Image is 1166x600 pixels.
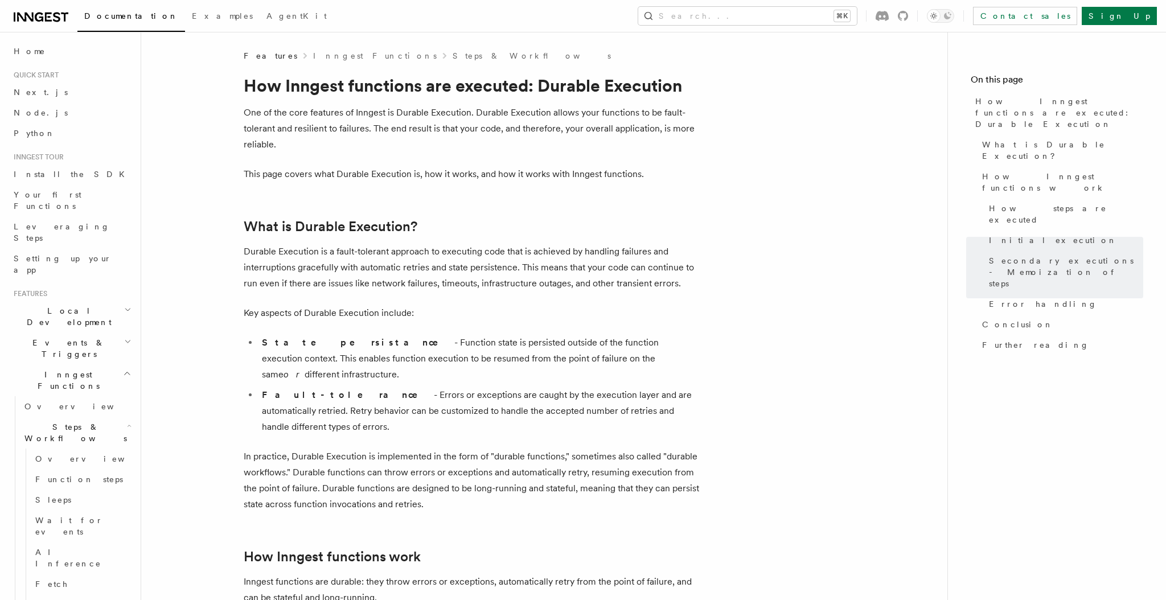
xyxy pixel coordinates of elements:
[244,244,699,291] p: Durable Execution is a fault-tolerant approach to executing code that is achieved by handling fai...
[77,3,185,32] a: Documentation
[35,454,153,463] span: Overview
[9,305,124,328] span: Local Development
[35,580,68,589] span: Fetch
[9,364,134,396] button: Inngest Functions
[31,449,134,469] a: Overview
[9,301,134,332] button: Local Development
[975,96,1143,130] span: How Inngest functions are executed: Durable Execution
[978,314,1143,335] a: Conclusion
[20,396,134,417] a: Overview
[973,7,1077,25] a: Contact sales
[31,574,134,594] a: Fetch
[9,248,134,280] a: Setting up your app
[982,319,1053,330] span: Conclusion
[244,105,699,153] p: One of the core features of Inngest is Durable Execution. Durable Execution allows your functions...
[927,9,954,23] button: Toggle dark mode
[978,166,1143,198] a: How Inngest functions work
[9,337,124,360] span: Events & Triggers
[14,190,81,211] span: Your first Functions
[284,369,305,380] em: or
[982,139,1143,162] span: What is Durable Execution?
[14,88,68,97] span: Next.js
[35,495,71,504] span: Sleeps
[989,203,1143,225] span: How steps are executed
[31,469,134,490] a: Function steps
[262,337,454,348] strong: State persistance
[984,230,1143,250] a: Initial execution
[258,335,699,383] li: - Function state is persisted outside of the function execution context. This enables function ex...
[982,171,1143,194] span: How Inngest functions work
[984,198,1143,230] a: How steps are executed
[244,449,699,512] p: In practice, Durable Execution is implemented in the form of "durable functions," sometimes also ...
[244,166,699,182] p: This page covers what Durable Execution is, how it works, and how it works with Inngest functions.
[9,41,134,61] a: Home
[9,184,134,216] a: Your first Functions
[971,91,1143,134] a: How Inngest functions are executed: Durable Execution
[244,219,417,235] a: What is Durable Execution?
[989,255,1143,289] span: Secondary executions - Memoization of steps
[24,402,142,411] span: Overview
[834,10,850,22] kbd: ⌘K
[14,129,55,138] span: Python
[244,549,421,565] a: How Inngest functions work
[1082,7,1157,25] a: Sign Up
[35,548,101,568] span: AI Inference
[638,7,857,25] button: Search...⌘K
[262,389,434,400] strong: Fault-tolerance
[971,73,1143,91] h4: On this page
[14,254,112,274] span: Setting up your app
[9,102,134,123] a: Node.js
[978,335,1143,355] a: Further reading
[185,3,260,31] a: Examples
[9,153,64,162] span: Inngest tour
[989,235,1117,246] span: Initial execution
[984,250,1143,294] a: Secondary executions - Memoization of steps
[9,164,134,184] a: Install the SDK
[258,387,699,435] li: - Errors or exceptions are caught by the execution layer and are automatically retried. Retry beh...
[984,294,1143,314] a: Error handling
[9,216,134,248] a: Leveraging Steps
[35,475,123,484] span: Function steps
[14,170,132,179] span: Install the SDK
[244,305,699,321] p: Key aspects of Durable Execution include:
[9,289,47,298] span: Features
[31,542,134,574] a: AI Inference
[14,222,110,243] span: Leveraging Steps
[84,11,178,20] span: Documentation
[20,421,127,444] span: Steps & Workflows
[20,417,134,449] button: Steps & Workflows
[9,82,134,102] a: Next.js
[453,50,611,61] a: Steps & Workflows
[9,123,134,143] a: Python
[9,369,123,392] span: Inngest Functions
[31,510,134,542] a: Wait for events
[313,50,437,61] a: Inngest Functions
[14,108,68,117] span: Node.js
[35,516,103,536] span: Wait for events
[31,490,134,510] a: Sleeps
[260,3,334,31] a: AgentKit
[244,50,297,61] span: Features
[978,134,1143,166] a: What is Durable Execution?
[982,339,1089,351] span: Further reading
[192,11,253,20] span: Examples
[244,75,699,96] h1: How Inngest functions are executed: Durable Execution
[9,332,134,364] button: Events & Triggers
[989,298,1097,310] span: Error handling
[14,46,46,57] span: Home
[9,71,59,80] span: Quick start
[266,11,327,20] span: AgentKit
